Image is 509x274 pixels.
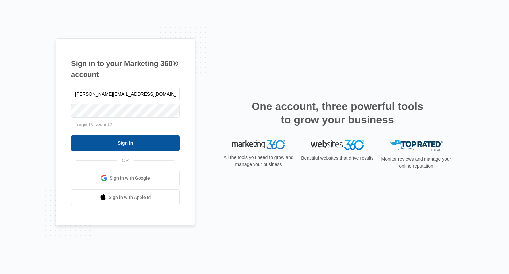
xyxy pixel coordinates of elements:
[390,140,443,151] img: Top Rated Local
[232,140,285,149] img: Marketing 360
[71,170,180,186] a: Sign in with Google
[250,100,425,126] h2: One account, three powerful tools to grow your business
[300,155,374,162] p: Beautiful websites that drive results
[71,87,180,101] input: Email
[221,154,296,168] p: All the tools you need to grow and manage your business
[71,135,180,151] input: Sign In
[109,194,151,201] span: Sign in with Apple Id
[117,157,134,164] span: OR
[311,140,364,150] img: Websites 360
[71,189,180,205] a: Sign in with Apple Id
[379,156,453,170] p: Monitor reviews and manage your online reputation
[71,58,180,80] h1: Sign in to your Marketing 360® account
[110,175,150,182] span: Sign in with Google
[74,122,112,127] a: Forgot Password?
